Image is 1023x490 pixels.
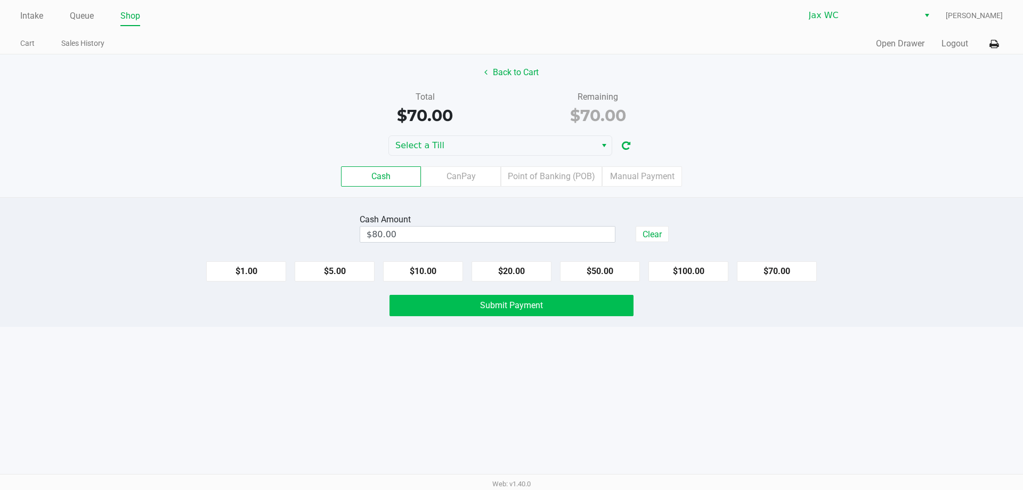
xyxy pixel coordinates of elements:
[20,9,43,23] a: Intake
[477,62,546,83] button: Back to Cart
[360,213,415,226] div: Cash Amount
[519,91,677,103] div: Remaining
[70,9,94,23] a: Queue
[61,37,104,50] a: Sales History
[120,9,140,23] a: Shop
[519,103,677,127] div: $70.00
[20,37,35,50] a: Cart
[395,139,590,152] span: Select a Till
[501,166,602,187] label: Point of Banking (POB)
[648,261,728,282] button: $100.00
[941,37,968,50] button: Logout
[737,261,817,282] button: $70.00
[295,261,375,282] button: $5.00
[492,480,531,488] span: Web: v1.40.0
[809,9,913,22] span: Jax WC
[876,37,924,50] button: Open Drawer
[341,166,421,187] label: Cash
[206,261,286,282] button: $1.00
[919,6,935,25] button: Select
[602,166,682,187] label: Manual Payment
[946,10,1003,21] span: [PERSON_NAME]
[472,261,551,282] button: $20.00
[346,103,504,127] div: $70.00
[346,91,504,103] div: Total
[636,226,669,242] button: Clear
[421,166,501,187] label: CanPay
[596,136,612,155] button: Select
[480,300,543,310] span: Submit Payment
[383,261,463,282] button: $10.00
[389,295,634,316] button: Submit Payment
[560,261,640,282] button: $50.00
